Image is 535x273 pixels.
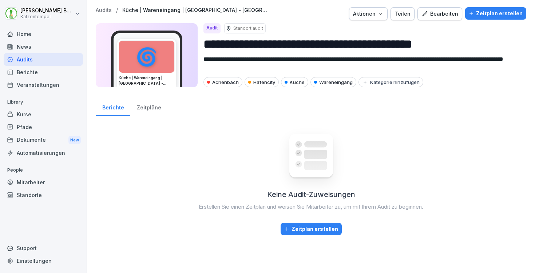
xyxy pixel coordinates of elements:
p: [PERSON_NAME] Benedix [20,8,74,14]
div: Aktionen [353,10,384,18]
button: Zeitplan erstellen [281,223,342,235]
div: Küche [281,77,308,87]
a: Home [4,28,83,40]
button: Aktionen [349,7,388,20]
div: Kategorie hinzufügen [362,79,420,85]
button: Bearbeiten [417,7,462,20]
a: Audits [96,7,112,13]
p: Erstellen Sie einen Zeitplan und weisen Sie Mitarbeiter zu, um mit Ihrem Audit zu beginnen. [199,203,423,211]
a: News [4,40,83,53]
p: Library [4,96,83,108]
div: New [68,136,81,144]
div: Zeitplan erstellen [469,9,523,17]
a: Audits [4,53,83,66]
a: Einstellungen [4,254,83,267]
a: Küche | Wareneingang | [GEOGRAPHIC_DATA] - [GEOGRAPHIC_DATA] [122,7,268,13]
h2: Keine Audit-Zuweisungen [267,189,355,200]
a: Berichte [4,66,83,79]
div: 🌀 [119,41,174,73]
p: People [4,164,83,176]
div: Support [4,242,83,254]
a: Berichte [96,97,130,116]
div: Dokumente [4,133,83,147]
a: Mitarbeiter [4,176,83,189]
button: Zeitplan erstellen [465,7,526,20]
a: Zeitpläne [130,97,167,116]
div: Bearbeiten [421,10,458,18]
button: Teilen [391,7,415,20]
a: Standorte [4,189,83,201]
a: Veranstaltungen [4,79,83,91]
h3: Küche | Wareneingang | [GEOGRAPHIC_DATA] - [GEOGRAPHIC_DATA] [119,75,175,86]
p: Standort audit [233,25,263,32]
a: Pfade [4,121,83,133]
div: Wareneingang [310,77,356,87]
div: Audit [203,23,221,33]
a: DokumenteNew [4,133,83,147]
p: Katzentempel [20,14,74,19]
div: Teilen [395,10,411,18]
div: Zeitplan erstellen [284,225,338,233]
a: Kurse [4,108,83,121]
p: / [116,7,118,13]
a: Automatisierungen [4,146,83,159]
div: Achenbach [203,77,242,87]
div: Hafencity [245,77,279,87]
button: Kategorie hinzufügen [358,77,423,87]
